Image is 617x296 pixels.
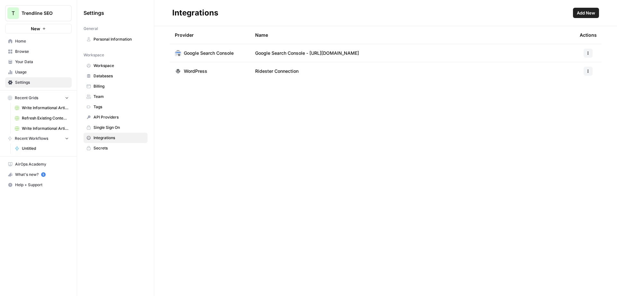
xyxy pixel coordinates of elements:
[94,94,145,100] span: Team
[5,67,72,77] a: Usage
[84,81,148,91] a: Billing
[175,26,194,44] div: Provider
[15,49,69,54] span: Browse
[22,126,69,131] span: Write Informational Article
[5,57,72,67] a: Your Data
[84,52,104,58] span: Workspace
[15,95,38,101] span: Recent Grids
[84,143,148,153] a: Secrets
[255,50,359,56] span: Google Search Console - [URL][DOMAIN_NAME]
[12,113,72,123] a: Refresh Existing Content (1)
[41,172,46,177] a: 5
[175,68,181,74] img: WordPress
[15,69,69,75] span: Usage
[577,10,595,16] span: Add New
[5,5,72,21] button: Workspace: Trendline SEO
[84,112,148,122] a: API Providers
[84,9,104,17] span: Settings
[84,61,148,71] a: Workspace
[22,115,69,121] span: Refresh Existing Content (1)
[5,24,72,33] button: New
[5,180,72,190] button: Help + Support
[5,93,72,103] button: Recent Grids
[84,71,148,81] a: Databases
[22,146,69,151] span: Untitled
[15,59,69,65] span: Your Data
[22,105,69,111] span: Write Informational Article
[84,133,148,143] a: Integrations
[12,103,72,113] a: Write Informational Article
[84,34,148,44] a: Personal Information
[5,46,72,57] a: Browse
[580,26,597,44] div: Actions
[172,8,218,18] div: Integrations
[84,122,148,133] a: Single Sign On
[15,136,48,141] span: Recent Workflows
[15,182,69,188] span: Help + Support
[15,38,69,44] span: Home
[31,25,40,32] span: New
[5,134,72,143] button: Recent Workflows
[94,135,145,141] span: Integrations
[94,73,145,79] span: Databases
[184,68,207,74] span: WordPress
[5,169,72,180] button: What's new? 5
[84,26,98,32] span: General
[94,125,145,130] span: Single Sign On
[94,114,145,120] span: API Providers
[94,63,145,69] span: Workspace
[12,123,72,134] a: Write Informational Article
[12,143,72,154] a: Untitled
[5,36,72,46] a: Home
[22,10,60,16] span: Trendline SEO
[94,36,145,42] span: Personal Information
[94,104,145,110] span: Tags
[255,68,299,74] span: Ridester Connection
[42,173,44,176] text: 5
[5,170,71,179] div: What's new?
[15,80,69,85] span: Settings
[84,91,148,102] a: Team
[5,159,72,169] a: AirOps Academy
[5,77,72,88] a: Settings
[12,9,15,17] span: T
[573,8,599,18] button: Add New
[175,50,181,56] img: Google Search Console
[15,161,69,167] span: AirOps Academy
[84,102,148,112] a: Tags
[94,145,145,151] span: Secrets
[255,26,569,44] div: Name
[184,50,234,56] span: Google Search Console
[94,83,145,89] span: Billing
